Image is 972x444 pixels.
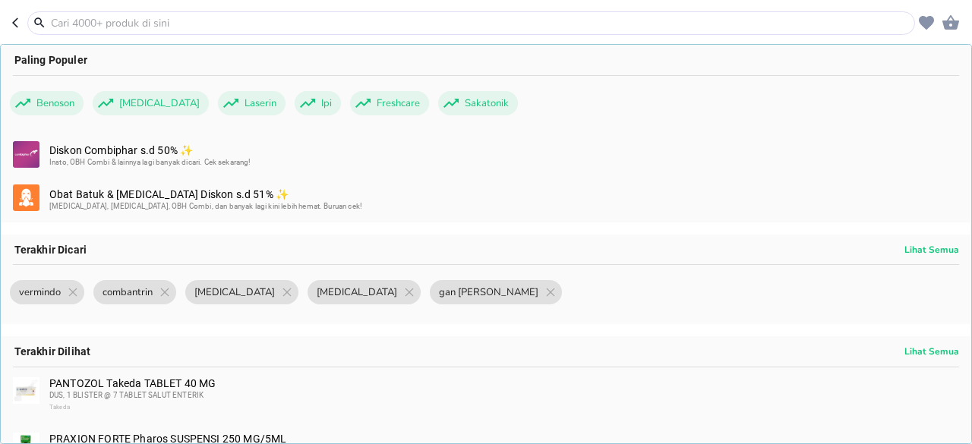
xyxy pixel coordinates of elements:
span: DUS, 1 BLISTER @ 7 TABLET SALUT ENTERIK [49,391,204,399]
div: [MEDICAL_DATA] [93,91,209,115]
span: vermindo [10,280,70,304]
div: Terakhir Dicari [1,235,971,265]
span: gan [PERSON_NAME] [430,280,548,304]
div: Ipi [295,91,341,115]
input: Cari 4000+ produk di sini [49,15,911,31]
div: combantrin [93,280,176,304]
span: [MEDICAL_DATA] [308,280,406,304]
div: Paling Populer [1,45,971,75]
span: Laserin [235,91,286,115]
div: Laserin [218,91,286,115]
span: Freshcare [368,91,429,115]
span: Benoson [27,91,84,115]
div: gan [PERSON_NAME] [430,280,562,304]
div: Diskon Combiphar s.d 50% ✨ [49,144,958,168]
span: combantrin [93,280,162,304]
img: bf3c15e8-4dfe-463f-b651-92c7aa8c02bc.svg [13,184,39,211]
span: [MEDICAL_DATA] [185,280,284,304]
span: Takeda [49,404,70,411]
span: Ipi [312,91,341,115]
p: Lihat Semua [904,345,959,357]
div: Sakatonik [438,91,518,115]
span: [MEDICAL_DATA] [110,91,209,115]
div: Benoson [10,91,84,115]
div: vermindo [10,280,84,304]
div: Freshcare [350,91,429,115]
div: [MEDICAL_DATA] [308,280,421,304]
span: Insto, OBH Combi & lainnya lagi banyak dicari. Cek sekarang! [49,158,251,166]
span: Sakatonik [456,91,518,115]
div: Terakhir Dilihat [1,336,971,367]
div: Obat Batuk & [MEDICAL_DATA] Diskon s.d 51% ✨ [49,188,958,213]
span: [MEDICAL_DATA], [MEDICAL_DATA], OBH Combi, dan banyak lagi kini lebih hemat. Buruan cek! [49,202,362,210]
p: Lihat Semua [904,244,959,256]
div: [MEDICAL_DATA] [185,280,298,304]
div: PANTOZOL Takeda TABLET 40 MG [49,377,958,414]
img: 7d61cdf7-11f2-4e42-80ba-7b4e2ad80231.svg [13,141,39,168]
